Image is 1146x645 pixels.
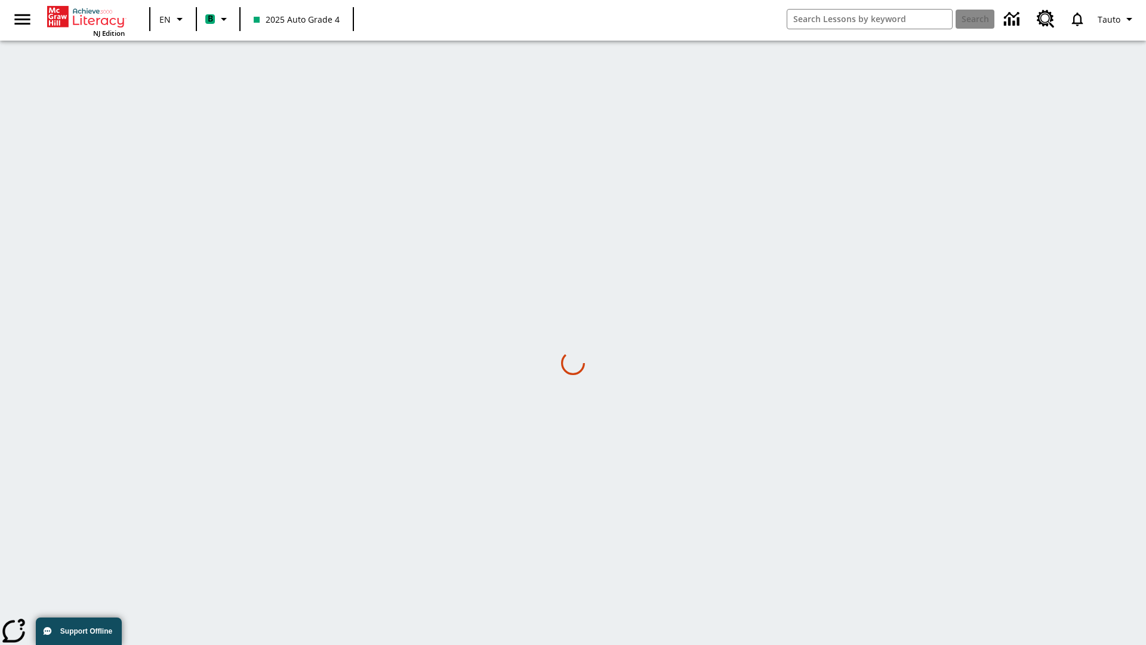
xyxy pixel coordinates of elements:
[159,13,171,26] span: EN
[47,4,125,38] div: Home
[1030,3,1062,35] a: Resource Center, Will open in new tab
[36,618,122,645] button: Support Offline
[787,10,952,29] input: search field
[5,2,40,37] button: Open side menu
[60,627,112,635] span: Support Offline
[201,8,236,30] button: Boost Class color is mint green. Change class color
[154,8,192,30] button: Language: EN, Select a language
[1098,13,1120,26] span: Tauto
[208,11,213,26] span: B
[997,3,1030,36] a: Data Center
[1093,8,1141,30] button: Profile/Settings
[254,13,340,26] span: 2025 Auto Grade 4
[93,29,125,38] span: NJ Edition
[1062,4,1093,35] a: Notifications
